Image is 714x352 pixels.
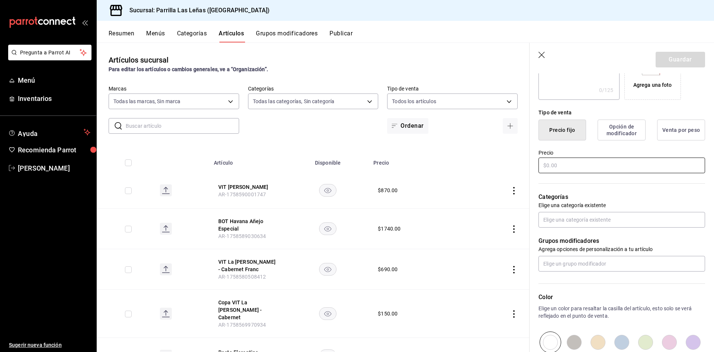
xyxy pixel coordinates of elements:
label: Tipo de venta [387,86,518,91]
button: actions [510,266,518,273]
button: actions [510,187,518,194]
h3: Sucursal: Parrilla Las Leñas ([GEOGRAPHIC_DATA]) [123,6,270,15]
div: 0 /125 [599,86,614,94]
span: Todas las marcas, Sin marca [113,98,181,105]
span: [PERSON_NAME] [18,163,90,173]
span: AR-1758590001747 [218,191,266,197]
span: Todos los artículos [392,98,436,105]
button: Ordenar [387,118,428,134]
p: Agrega opciones de personalización a tu artículo [538,245,705,253]
button: edit-product-location [218,183,278,191]
button: open_drawer_menu [82,19,88,25]
button: actions [510,310,518,318]
div: Tipo de venta [538,109,705,117]
div: Agrega una foto [633,81,672,89]
input: $0.00 [538,158,705,173]
button: availability-product [319,263,337,276]
strong: Para editar los artículos o cambios generales, ve a “Organización”. [109,66,268,72]
span: Sugerir nueva función [9,341,90,349]
div: $ 1740.00 [378,225,401,232]
span: Pregunta a Parrot AI [20,49,80,57]
div: $ 690.00 [378,266,398,273]
p: Grupos modificadores [538,237,705,245]
button: edit-product-location [218,218,278,232]
label: Precio [538,150,705,155]
button: edit-product-location [218,299,278,321]
input: Elige un grupo modificador [538,256,705,272]
button: availability-product [319,184,337,197]
span: Inventarios [18,93,90,104]
span: Ayuda [18,128,81,137]
th: Artículo [209,149,287,172]
span: AR-1758589030634 [218,233,266,239]
span: Todas las categorías, Sin categoría [253,98,335,105]
button: Menús [146,30,165,42]
p: Elige un color para resaltar la casilla del artículo, esto solo se verá reflejado en el punto de ... [538,305,705,320]
p: Elige una categoría existente [538,202,705,209]
button: availability-product [319,222,337,235]
div: Artículos sucursal [109,54,168,66]
div: $ 870.00 [378,187,398,194]
button: actions [510,225,518,233]
button: Precio fijo [538,120,586,140]
button: Categorías [177,30,207,42]
span: AR-1758569970934 [218,322,266,328]
button: availability-product [319,307,337,320]
button: Grupos modificadores [256,30,318,42]
th: Disponible [287,149,369,172]
span: Menú [18,75,90,85]
a: Pregunta a Parrot AI [5,54,91,62]
div: navigation tabs [109,30,714,42]
input: Elige una categoría existente [538,212,705,228]
div: $ 150.00 [378,310,398,317]
input: Buscar artículo [126,118,239,133]
span: AR-1758580508412 [218,274,266,280]
th: Precio [369,149,464,172]
button: Venta por peso [657,120,705,140]
button: Resumen [109,30,134,42]
button: Pregunta a Parrot AI [8,45,91,60]
p: Categorías [538,193,705,202]
button: Artículos [219,30,244,42]
button: edit-product-location [218,258,278,273]
span: Recomienda Parrot [18,145,90,155]
label: Categorías [248,86,379,91]
button: Publicar [329,30,353,42]
p: Color [538,293,705,302]
label: Marcas [109,86,239,91]
button: Opción de modificador [598,120,646,140]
